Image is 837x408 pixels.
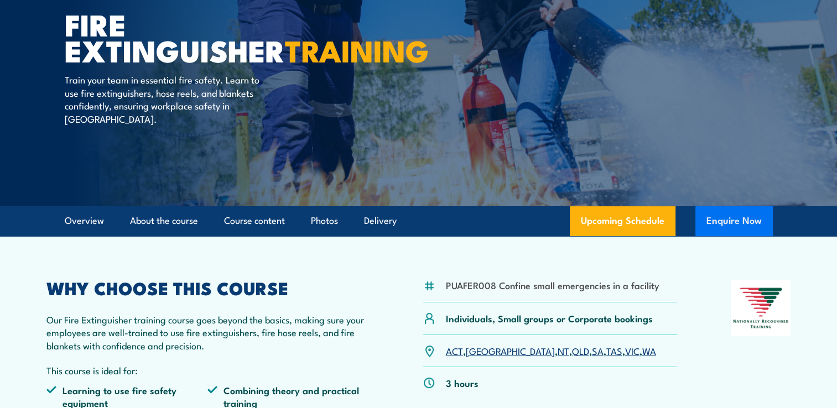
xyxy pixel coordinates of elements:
[731,280,791,336] img: Nationally Recognised Training logo.
[446,279,659,291] li: PUAFER008 Confine small emergencies in a facility
[65,73,267,125] p: Train your team in essential fire safety. Learn to use fire extinguishers, hose reels, and blanke...
[65,11,338,62] h1: Fire Extinguisher
[695,206,773,236] button: Enquire Now
[446,344,656,357] p: , , , , , , ,
[606,344,622,357] a: TAS
[46,313,370,352] p: Our Fire Extinguisher training course goes beyond the basics, making sure your employees are well...
[224,206,285,236] a: Course content
[46,280,370,295] h2: WHY CHOOSE THIS COURSE
[311,206,338,236] a: Photos
[570,206,675,236] a: Upcoming Schedule
[446,344,463,357] a: ACT
[592,344,604,357] a: SA
[285,27,429,72] strong: TRAINING
[572,344,589,357] a: QLD
[446,312,653,325] p: Individuals, Small groups or Corporate bookings
[642,344,656,357] a: WA
[130,206,198,236] a: About the course
[625,344,640,357] a: VIC
[558,344,569,357] a: NT
[446,376,479,389] p: 3 hours
[46,364,370,376] p: This course is ideal for:
[364,206,397,236] a: Delivery
[466,344,555,357] a: [GEOGRAPHIC_DATA]
[65,206,104,236] a: Overview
